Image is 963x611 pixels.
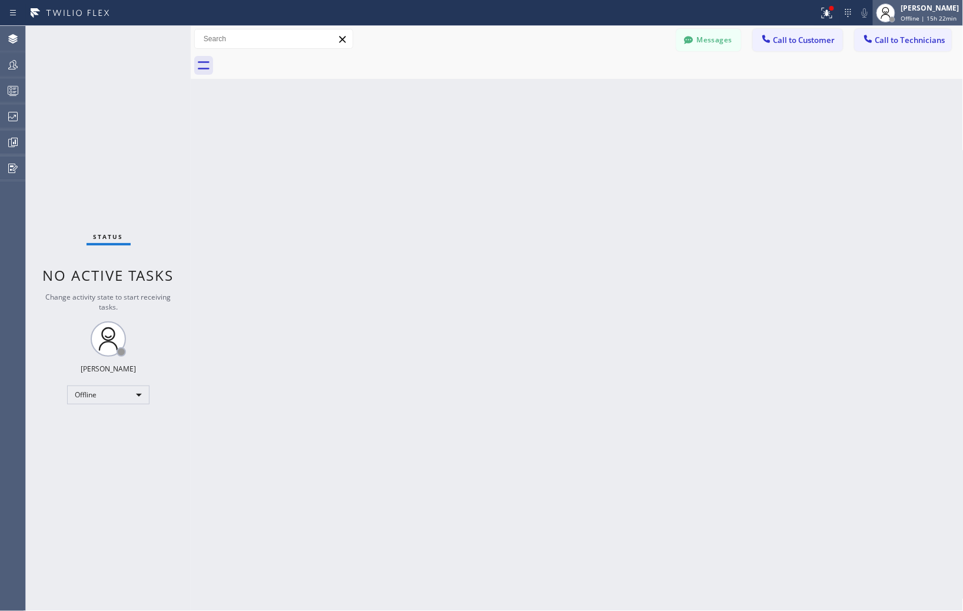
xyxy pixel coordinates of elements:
[901,14,957,22] span: Offline | 15h 22min
[773,35,835,45] span: Call to Customer
[67,386,150,404] div: Offline
[46,292,171,312] span: Change activity state to start receiving tasks.
[855,29,952,51] button: Call to Technicians
[901,3,959,13] div: [PERSON_NAME]
[81,364,136,374] div: [PERSON_NAME]
[676,29,741,51] button: Messages
[875,35,945,45] span: Call to Technicians
[753,29,843,51] button: Call to Customer
[94,233,124,241] span: Status
[43,265,174,285] span: No active tasks
[856,5,873,21] button: Mute
[195,29,353,48] input: Search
